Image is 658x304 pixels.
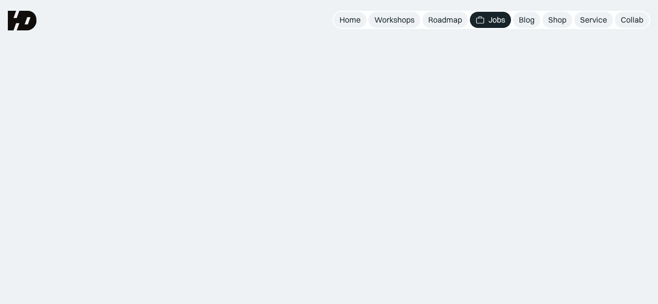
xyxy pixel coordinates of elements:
a: Jobs [470,12,511,28]
a: Service [574,12,613,28]
a: Shop [542,12,572,28]
a: Collab [615,12,649,28]
div: Collab [621,15,643,25]
div: Roadmap [428,15,462,25]
a: Workshops [368,12,420,28]
div: Home [340,15,361,25]
div: Blog [519,15,535,25]
a: Home [334,12,366,28]
a: Blog [513,12,540,28]
a: Roadmap [422,12,468,28]
div: Shop [548,15,566,25]
div: Service [580,15,607,25]
div: Jobs [488,15,505,25]
div: Workshops [374,15,414,25]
